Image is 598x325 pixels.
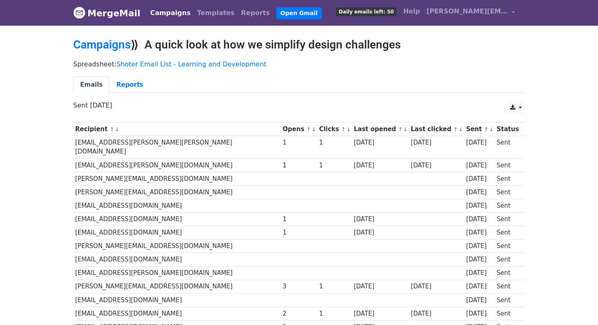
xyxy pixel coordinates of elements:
[73,226,281,239] td: [EMAIL_ADDRESS][DOMAIN_NAME]
[466,309,493,318] div: [DATE]
[423,3,518,22] a: [PERSON_NAME][EMAIL_ADDRESS][PERSON_NAME][DOMAIN_NAME]
[352,123,409,136] th: Last opened
[346,126,351,132] a: ↓
[458,126,463,132] a: ↓
[426,7,508,16] span: [PERSON_NAME][EMAIL_ADDRESS][PERSON_NAME][DOMAIN_NAME]
[495,239,521,253] td: Sent
[115,126,119,132] a: ↓
[312,126,316,132] a: ↓
[333,3,400,20] a: Daily emails left: 50
[411,282,462,291] div: [DATE]
[73,123,281,136] th: Recipient
[276,7,321,19] a: Open Gmail
[147,5,194,21] a: Campaigns
[466,188,493,197] div: [DATE]
[73,239,281,253] td: [PERSON_NAME][EMAIL_ADDRESS][DOMAIN_NAME]
[484,126,489,132] a: ↑
[73,38,525,52] h2: ⟫ A quick look at how we simplify design challenges
[319,309,350,318] div: 1
[495,199,521,213] td: Sent
[466,282,493,291] div: [DATE]
[400,3,423,20] a: Help
[495,172,521,185] td: Sent
[398,126,403,132] a: ↑
[109,77,150,93] a: Reports
[466,138,493,147] div: [DATE]
[495,266,521,280] td: Sent
[466,201,493,211] div: [DATE]
[283,138,315,147] div: 1
[404,126,408,132] a: ↓
[283,228,315,237] div: 1
[409,123,464,136] th: Last clicked
[495,136,521,159] td: Sent
[283,161,315,170] div: 1
[110,126,114,132] a: ↑
[354,215,407,224] div: [DATE]
[73,158,281,172] td: [EMAIL_ADDRESS][PERSON_NAME][DOMAIN_NAME]
[354,309,407,318] div: [DATE]
[73,38,131,51] a: Campaigns
[495,158,521,172] td: Sent
[489,126,493,132] a: ↓
[73,293,281,307] td: [EMAIL_ADDRESS][DOMAIN_NAME]
[495,253,521,266] td: Sent
[466,296,493,305] div: [DATE]
[73,213,281,226] td: [EMAIL_ADDRESS][DOMAIN_NAME]
[283,215,315,224] div: 1
[411,161,462,170] div: [DATE]
[194,5,238,21] a: Templates
[466,242,493,251] div: [DATE]
[73,77,109,93] a: Emails
[73,185,281,199] td: [PERSON_NAME][EMAIL_ADDRESS][DOMAIN_NAME]
[354,282,407,291] div: [DATE]
[73,101,525,110] p: Sent [DATE]
[495,280,521,293] td: Sent
[341,126,346,132] a: ↑
[454,126,458,132] a: ↑
[73,136,281,159] td: [EMAIL_ADDRESS][PERSON_NAME][PERSON_NAME][DOMAIN_NAME]
[466,228,493,237] div: [DATE]
[354,228,407,237] div: [DATE]
[73,253,281,266] td: [EMAIL_ADDRESS][DOMAIN_NAME]
[336,7,397,16] span: Daily emails left: 50
[495,293,521,307] td: Sent
[495,226,521,239] td: Sent
[411,138,462,147] div: [DATE]
[495,307,521,320] td: Sent
[495,185,521,199] td: Sent
[411,309,462,318] div: [DATE]
[73,60,525,68] p: Spreadsheet:
[73,172,281,185] td: [PERSON_NAME][EMAIL_ADDRESS][DOMAIN_NAME]
[238,5,273,21] a: Reports
[319,138,350,147] div: 1
[73,266,281,280] td: [EMAIL_ADDRESS][PERSON_NAME][DOMAIN_NAME]
[319,282,350,291] div: 1
[354,138,407,147] div: [DATE]
[73,4,140,22] a: MergeMail
[283,282,315,291] div: 3
[319,161,350,170] div: 1
[495,213,521,226] td: Sent
[354,161,407,170] div: [DATE]
[73,280,281,293] td: [PERSON_NAME][EMAIL_ADDRESS][DOMAIN_NAME]
[466,161,493,170] div: [DATE]
[466,174,493,184] div: [DATE]
[495,123,521,136] th: Status
[73,199,281,213] td: [EMAIL_ADDRESS][DOMAIN_NAME]
[73,307,281,320] td: [EMAIL_ADDRESS][DOMAIN_NAME]
[466,268,493,278] div: [DATE]
[466,255,493,264] div: [DATE]
[317,123,352,136] th: Clicks
[464,123,495,136] th: Sent
[116,60,266,68] a: Shoter Email List - Learning and Development
[281,123,317,136] th: Opens
[306,126,311,132] a: ↑
[466,215,493,224] div: [DATE]
[283,309,315,318] div: 2
[73,7,85,19] img: MergeMail logo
